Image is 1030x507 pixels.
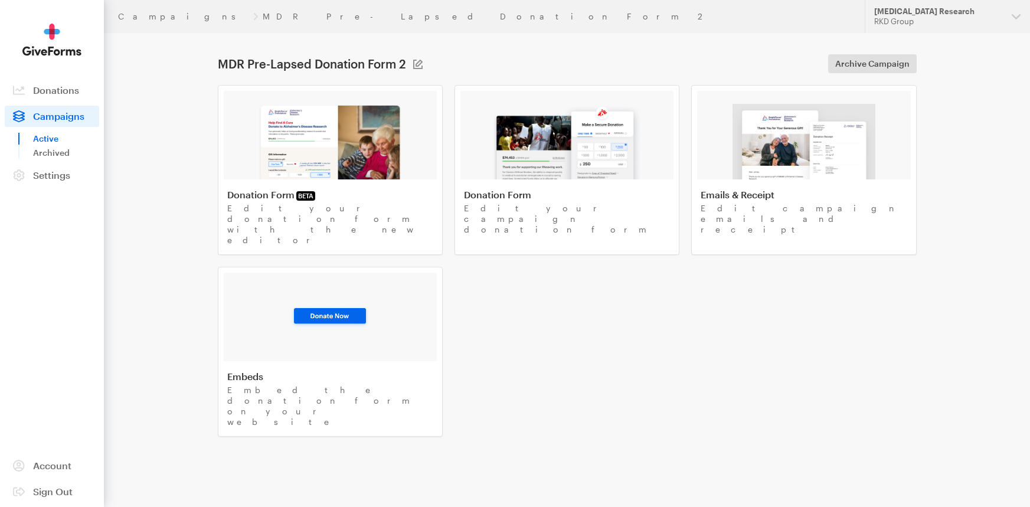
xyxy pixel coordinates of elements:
[296,191,315,201] span: BETA
[258,104,403,179] img: image-1-83ed7ead45621bf174d8040c5c72c9f8980a381436cbc16a82a0f79bcd7e5139.png
[33,169,70,181] span: Settings
[701,189,907,201] h4: Emails & Receipt
[5,106,99,127] a: Campaigns
[218,85,443,255] a: Donation FormBETA Edit your donation form with the new editor
[33,110,84,122] span: Campaigns
[290,305,370,329] img: image-3-93ee28eb8bf338fe015091468080e1db9f51356d23dce784fdc61914b1599f14.png
[835,57,910,71] span: Archive Campaign
[464,203,670,235] p: Edit your campaign donation form
[33,132,99,146] a: Active
[218,267,443,437] a: Embeds Embed the donation form on your website
[227,189,433,201] h4: Donation Form
[22,24,81,56] img: GiveForms
[828,54,917,73] a: Archive Campaign
[33,146,99,160] a: Archived
[5,80,99,101] a: Donations
[33,486,73,497] span: Sign Out
[218,57,406,71] h1: MDR Pre-Lapsed Donation Form 2
[5,455,99,476] a: Account
[733,104,875,179] img: image-3-0695904bd8fc2540e7c0ed4f0f3f42b2ae7fdd5008376bfc2271839042c80776.png
[874,17,1002,27] div: RKD Group
[227,203,433,246] p: Edit your donation form with the new editor
[5,165,99,186] a: Settings
[33,84,79,96] span: Donations
[492,104,642,179] img: image-2-e181a1b57a52e92067c15dabc571ad95275de6101288912623f50734140ed40c.png
[33,460,71,471] span: Account
[227,385,433,427] p: Embed the donation form on your website
[118,12,248,21] a: Campaigns
[464,189,670,201] h4: Donation Form
[691,85,916,255] a: Emails & Receipt Edit campaign emails and receipt
[701,203,907,235] p: Edit campaign emails and receipt
[5,481,99,502] a: Sign Out
[263,12,705,21] a: MDR Pre-Lapsed Donation Form 2
[874,6,1002,17] div: [MEDICAL_DATA] Research
[454,85,679,255] a: Donation Form Edit your campaign donation form
[227,371,433,382] h4: Embeds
